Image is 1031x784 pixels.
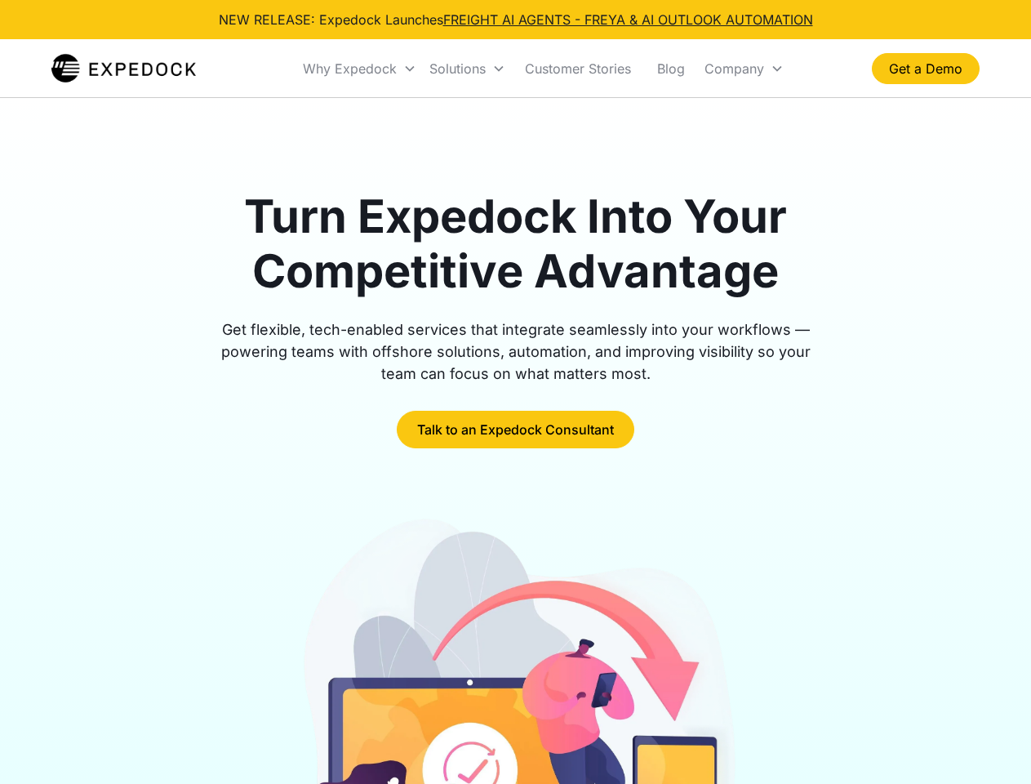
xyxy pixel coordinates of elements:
[644,41,698,96] a: Blog
[443,11,813,28] a: FREIGHT AI AGENTS - FREYA & AI OUTLOOK AUTOMATION
[202,189,829,299] h1: Turn Expedock Into Your Competitive Advantage
[704,60,764,77] div: Company
[872,53,980,84] a: Get a Demo
[698,41,790,96] div: Company
[303,60,397,77] div: Why Expedock
[397,411,634,448] a: Talk to an Expedock Consultant
[51,52,196,85] img: Expedock Logo
[219,10,813,29] div: NEW RELEASE: Expedock Launches
[512,41,644,96] a: Customer Stories
[949,706,1031,784] iframe: Chat Widget
[429,60,486,77] div: Solutions
[202,318,829,385] div: Get flexible, tech-enabled services that integrate seamlessly into your workflows — powering team...
[296,41,423,96] div: Why Expedock
[423,41,512,96] div: Solutions
[51,52,196,85] a: home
